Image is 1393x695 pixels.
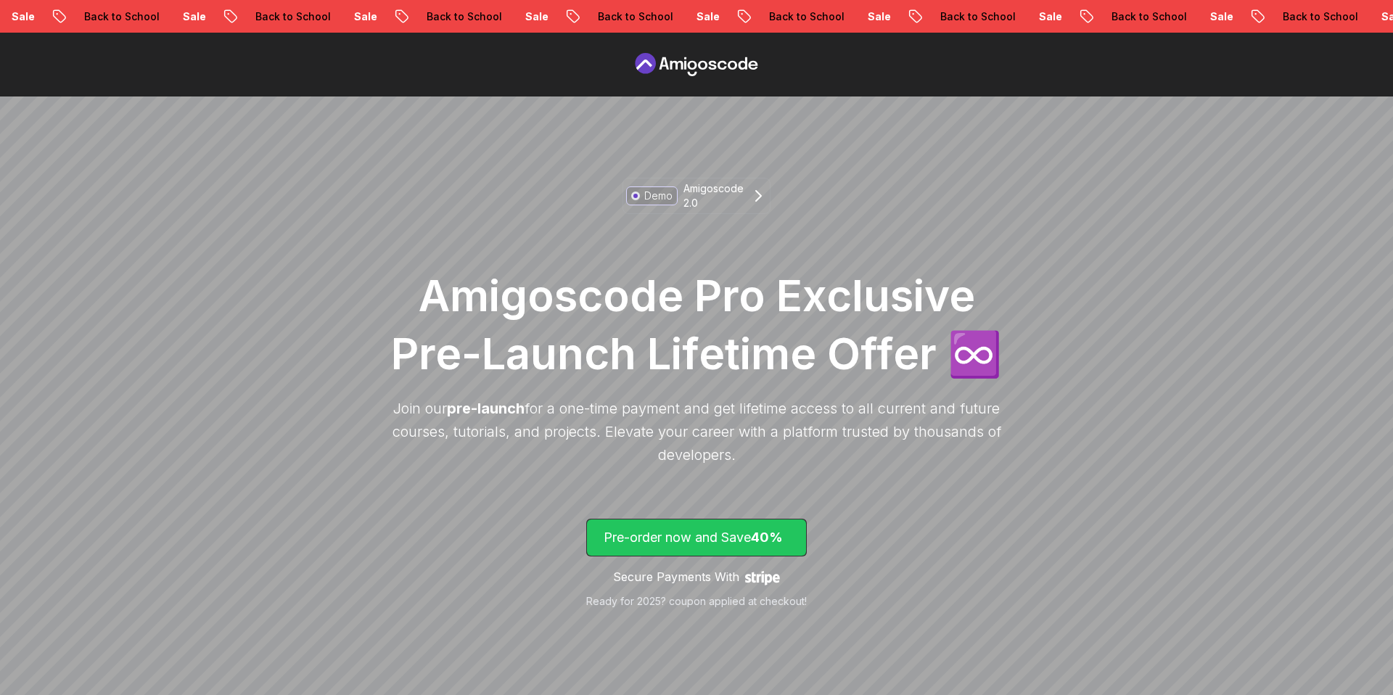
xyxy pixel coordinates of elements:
[224,9,323,24] p: Back to School
[613,568,739,585] p: Secure Payments With
[1008,9,1054,24] p: Sale
[751,530,783,545] span: 40%
[586,594,807,609] p: Ready for 2025? coupon applied at checkout!
[385,266,1008,382] h1: Amigoscode Pro Exclusive Pre-Launch Lifetime Offer ♾️
[1080,9,1179,24] p: Back to School
[837,9,883,24] p: Sale
[644,189,673,203] p: Demo
[323,9,369,24] p: Sale
[152,9,198,24] p: Sale
[395,9,494,24] p: Back to School
[494,9,541,24] p: Sale
[683,181,744,210] p: Amigoscode 2.0
[622,178,771,214] a: DemoAmigoscode 2.0
[53,9,152,24] p: Back to School
[738,9,837,24] p: Back to School
[604,527,789,548] p: Pre-order now and Save
[567,9,665,24] p: Back to School
[665,9,712,24] p: Sale
[631,53,762,76] a: Pre Order page
[1179,9,1225,24] p: Sale
[586,519,807,609] a: lifetime-access
[447,400,525,417] span: pre-launch
[909,9,1008,24] p: Back to School
[1252,9,1350,24] p: Back to School
[385,397,1008,466] p: Join our for a one-time payment and get lifetime access to all current and future courses, tutori...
